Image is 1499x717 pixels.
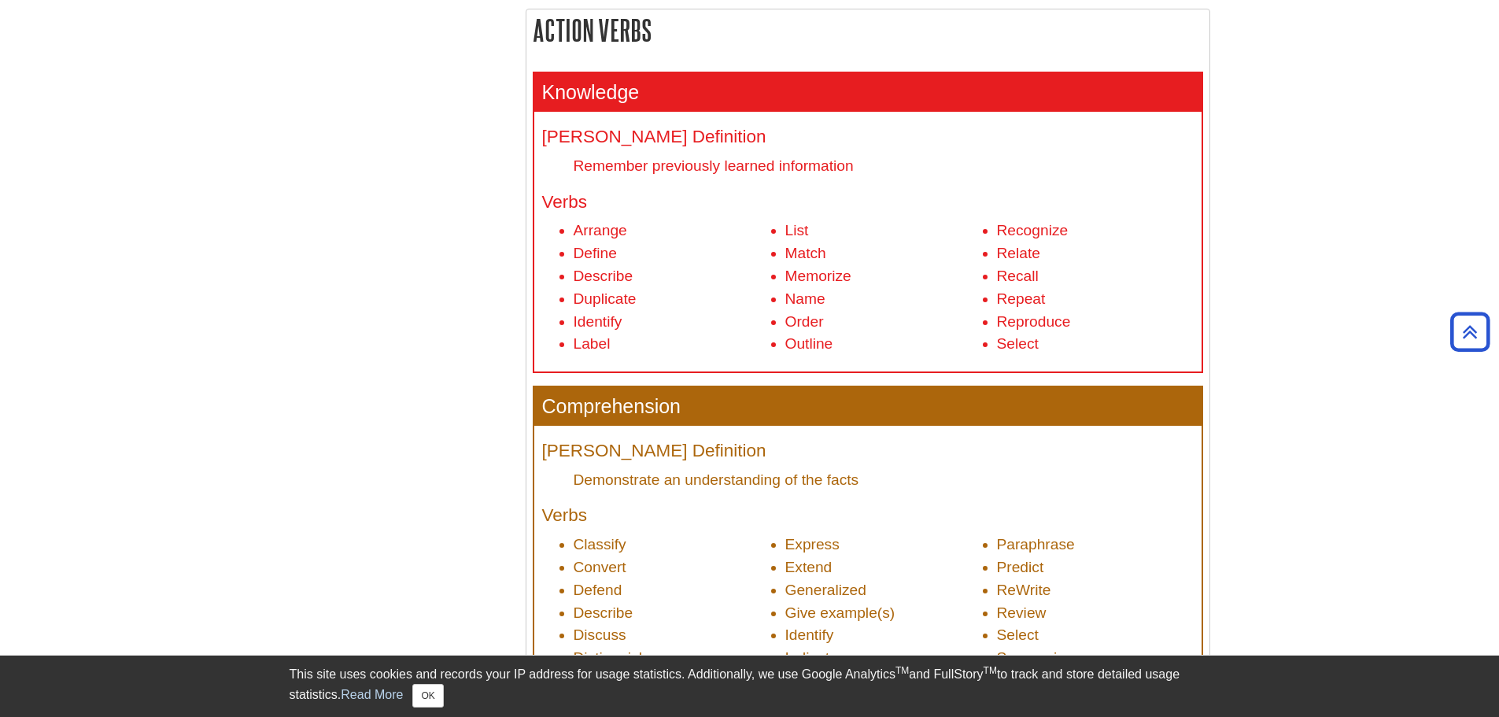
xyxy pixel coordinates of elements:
[997,579,1194,602] li: ReWrite
[997,647,1194,670] li: Summarize
[785,556,982,579] li: Extend
[574,556,770,579] li: Convert
[997,333,1194,356] li: Select
[997,624,1194,647] li: Select
[290,665,1210,708] div: This site uses cookies and records your IP address for usage statistics. Additionally, we use Goo...
[997,556,1194,579] li: Predict
[785,647,982,670] li: Indicate
[412,684,443,708] button: Close
[785,333,982,356] li: Outline
[574,624,770,647] li: Discuss
[341,688,403,701] a: Read More
[785,265,982,288] li: Memorize
[574,469,1194,490] dd: Demonstrate an understanding of the facts
[785,242,982,265] li: Match
[984,665,997,676] sup: TM
[574,220,770,242] li: Arrange
[574,333,770,356] li: Label
[997,311,1194,334] li: Reproduce
[1445,321,1495,342] a: Back to Top
[785,579,982,602] li: Generalized
[542,442,1194,461] h4: [PERSON_NAME] Definition
[785,624,982,647] li: Identify
[997,288,1194,311] li: Repeat
[574,534,770,556] li: Classify
[997,265,1194,288] li: Recall
[997,220,1194,242] li: Recognize
[526,9,1209,51] h2: Action Verbs
[574,311,770,334] li: Identify
[542,193,1194,213] h4: Verbs
[542,506,1194,526] h4: Verbs
[785,288,982,311] li: Name
[785,311,982,334] li: Order
[574,579,770,602] li: Defend
[895,665,909,676] sup: TM
[534,73,1202,112] h3: Knowledge
[574,288,770,311] li: Duplicate
[534,387,1202,426] h3: Comprehension
[785,220,982,242] li: List
[542,128,1194,147] h4: [PERSON_NAME] Definition
[574,647,770,670] li: Distinguish
[574,155,1194,176] dd: Remember previously learned information
[997,602,1194,625] li: Review
[574,242,770,265] li: Define
[997,242,1194,265] li: Relate
[785,602,982,625] li: Give example(s)
[997,534,1194,556] li: Paraphrase
[785,534,982,556] li: Express
[574,602,770,625] li: Describe
[574,265,770,288] li: Describe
